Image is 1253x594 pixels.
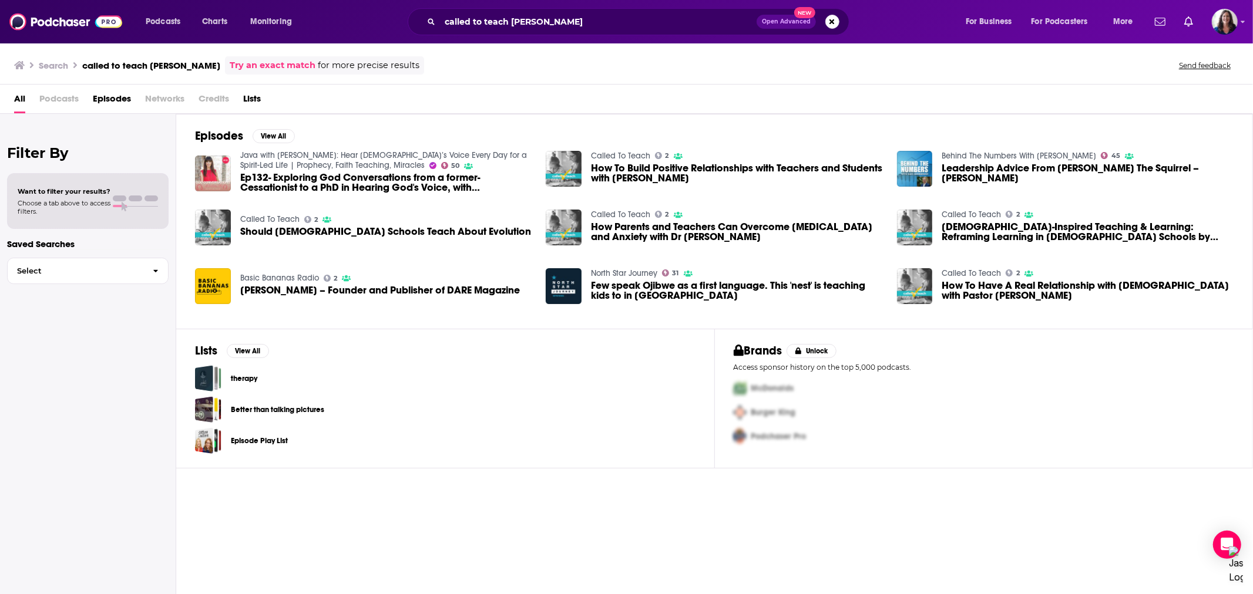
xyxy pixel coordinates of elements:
[240,273,319,283] a: Basic Bananas Radio
[314,217,318,222] span: 2
[666,212,669,217] span: 2
[240,173,532,193] a: Ep132- Exploring God Conversations from a former-Cessationist to a PhD in Hearing God's Voice, wi...
[137,12,196,31] button: open menu
[958,12,1027,31] button: open menu
[757,15,816,29] button: Open AdvancedNew
[1150,12,1170,32] a: Show notifications dropdown
[231,372,257,385] a: therapy
[324,275,338,282] a: 2
[751,407,796,417] span: Burger King
[7,144,169,161] h2: Filter By
[195,129,295,143] a: EpisodesView All
[1105,12,1148,31] button: open menu
[591,222,883,242] a: How Parents and Teachers Can Overcome Depression and Anxiety with Dr Jonathan Andrews
[195,343,269,358] a: ListsView All
[729,400,751,424] img: Second Pro Logo
[82,60,220,71] h3: called to teach [PERSON_NAME]
[7,258,169,284] button: Select
[546,268,582,304] img: Few speak Ojibwe as a first language. This 'nest' is teaching kids to in Cloquet
[195,396,221,423] a: Better than talking pictures
[942,222,1234,242] span: [DEMOGRAPHIC_DATA]-Inspired Teaching & Learning: Reframing Learning in [DEMOGRAPHIC_DATA] Schools...
[202,14,227,30] span: Charts
[1212,9,1238,35] button: Show profile menu
[1175,60,1234,70] button: Send feedback
[195,156,231,191] img: Ep132- Exploring God Conversations from a former-Cessationist to a PhD in Hearing God's Voice, wi...
[734,363,1234,372] p: Access sponsor history on the top 5,000 podcasts.
[1016,212,1020,217] span: 2
[673,271,679,276] span: 31
[9,11,122,33] img: Podchaser - Follow, Share and Rate Podcasts
[794,7,815,18] span: New
[1006,269,1020,276] a: 2
[591,268,657,278] a: North Star Journey
[1212,9,1238,35] img: User Profile
[230,59,315,72] a: Try an exact match
[591,151,650,161] a: Called To Teach
[546,151,582,187] a: How To Build Positive Relationships with Teachers and Students with Christopher Hudson
[419,8,861,35] div: Search podcasts, credits, & more...
[655,152,669,159] a: 2
[1101,152,1120,159] a: 45
[591,222,883,242] span: How Parents and Teachers Can Overcome [MEDICAL_DATA] and Anxiety with Dr [PERSON_NAME]
[253,129,295,143] button: View All
[751,383,794,393] span: McDonalds
[240,285,520,295] span: [PERSON_NAME] – Founder and Publisher of DARE Magazine
[897,268,933,304] a: How To Have A Real Relationship with God with Pastor Kyle Worley
[195,427,221,454] a: Episode Play List
[942,268,1001,278] a: Called To Teach
[591,281,883,301] a: Few speak Ojibwe as a first language. This 'nest' is teaching kids to in Cloquet
[591,163,883,183] a: How To Build Positive Relationships with Teachers and Students with Christopher Hudson
[942,151,1096,161] a: Behind The Numbers With Dave Bookbinder
[240,285,520,295] a: Tania Usher – Founder and Publisher of DARE Magazine
[7,238,169,249] p: Saved Searches
[942,281,1234,301] span: How To Have A Real Relationship with [DEMOGRAPHIC_DATA] with Pastor [PERSON_NAME]
[318,59,419,72] span: for more precise results
[39,60,68,71] h3: Search
[546,210,582,245] img: How Parents and Teachers Can Overcome Depression and Anxiety with Dr Jonathan Andrews
[942,163,1234,183] a: Leadership Advice From Sam The Squirrel – Tania Luna
[729,376,751,400] img: First Pro Logo
[195,365,221,392] a: therapy
[1180,12,1198,32] a: Show notifications dropdown
[897,210,933,245] img: Gospel-Inspired Teaching & Learning: Reframing Learning in Christian Schools by Dr Thelma Perso a...
[334,276,337,281] span: 2
[1111,153,1120,158] span: 45
[195,210,231,245] img: Should Christian Schools Teach About Evolution
[1024,12,1105,31] button: open menu
[734,343,782,358] h2: Brands
[787,344,837,358] button: Unlock
[942,281,1234,301] a: How To Have A Real Relationship with God with Pastor Kyle Worley
[1212,9,1238,35] span: Logged in as blassiter
[231,403,324,416] a: Better than talking pictures
[591,210,650,220] a: Called To Teach
[195,343,217,358] h2: Lists
[441,162,460,169] a: 50
[1213,531,1241,559] div: Open Intercom Messenger
[14,89,25,113] a: All
[662,269,679,276] a: 31
[240,227,531,237] span: Should [DEMOGRAPHIC_DATA] Schools Teach About Evolution
[1006,211,1020,218] a: 2
[240,214,300,224] a: Called To Teach
[440,12,757,31] input: Search podcasts, credits, & more...
[1016,271,1020,276] span: 2
[451,163,459,168] span: 50
[655,211,669,218] a: 2
[242,12,307,31] button: open menu
[762,19,811,25] span: Open Advanced
[1032,14,1088,30] span: For Podcasters
[942,163,1234,183] span: Leadership Advice From [PERSON_NAME] The Squirrel – [PERSON_NAME]
[195,268,231,304] img: Tania Usher – Founder and Publisher of DARE Magazine
[1113,14,1133,30] span: More
[966,14,1012,30] span: For Business
[146,14,180,30] span: Podcasts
